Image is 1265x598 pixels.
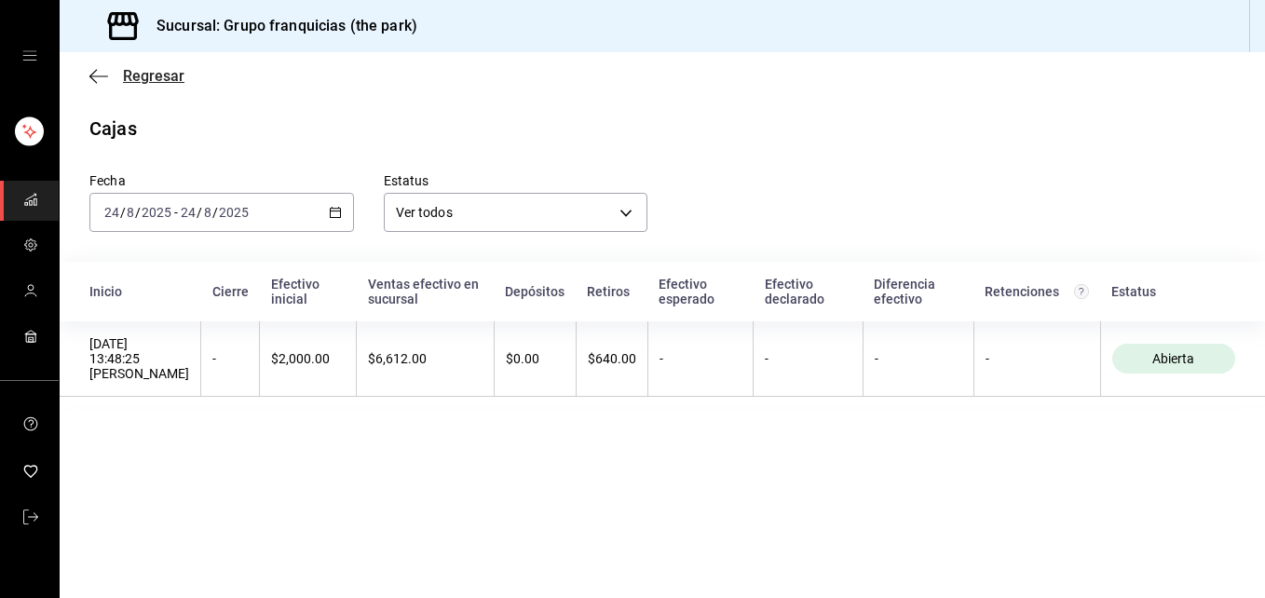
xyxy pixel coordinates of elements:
input: -- [126,205,135,220]
div: Estatus [1111,284,1235,299]
div: Inicio [89,284,190,299]
div: Cajas [89,115,137,143]
div: $6,612.00 [368,351,483,366]
svg: Total de retenciones de propinas registradas [1074,284,1089,299]
button: Regresar [89,67,184,85]
div: - [875,351,962,366]
span: Regresar [123,67,184,85]
input: -- [103,205,120,220]
div: Retenciones [985,284,1089,299]
span: / [120,205,126,220]
div: Diferencia efectivo [874,277,962,306]
div: - [660,351,741,366]
div: Efectivo declarado [765,277,851,306]
div: $2,000.00 [271,351,345,366]
div: $640.00 [588,351,636,366]
div: - [212,351,248,366]
span: / [135,205,141,220]
input: ---- [141,205,172,220]
label: Fecha [89,174,354,187]
span: - [174,205,178,220]
div: [DATE] 13:48:25 [PERSON_NAME] [89,336,189,381]
div: $0.00 [506,351,564,366]
span: Abierta [1145,351,1202,366]
span: / [212,205,218,220]
div: Efectivo inicial [271,277,346,306]
div: Depósitos [505,284,564,299]
input: -- [203,205,212,220]
div: Ver todos [384,193,648,232]
div: Efectivo esperado [659,277,741,306]
input: ---- [218,205,250,220]
div: Retiros [587,284,636,299]
h3: Sucursal: Grupo franquicias (the park) [142,15,417,37]
div: - [986,351,1089,366]
span: / [197,205,202,220]
input: -- [180,205,197,220]
div: Ventas efectivo en sucursal [368,277,483,306]
div: - [765,351,850,366]
label: Estatus [384,174,648,187]
div: Cierre [212,284,249,299]
button: open drawer [22,48,37,63]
